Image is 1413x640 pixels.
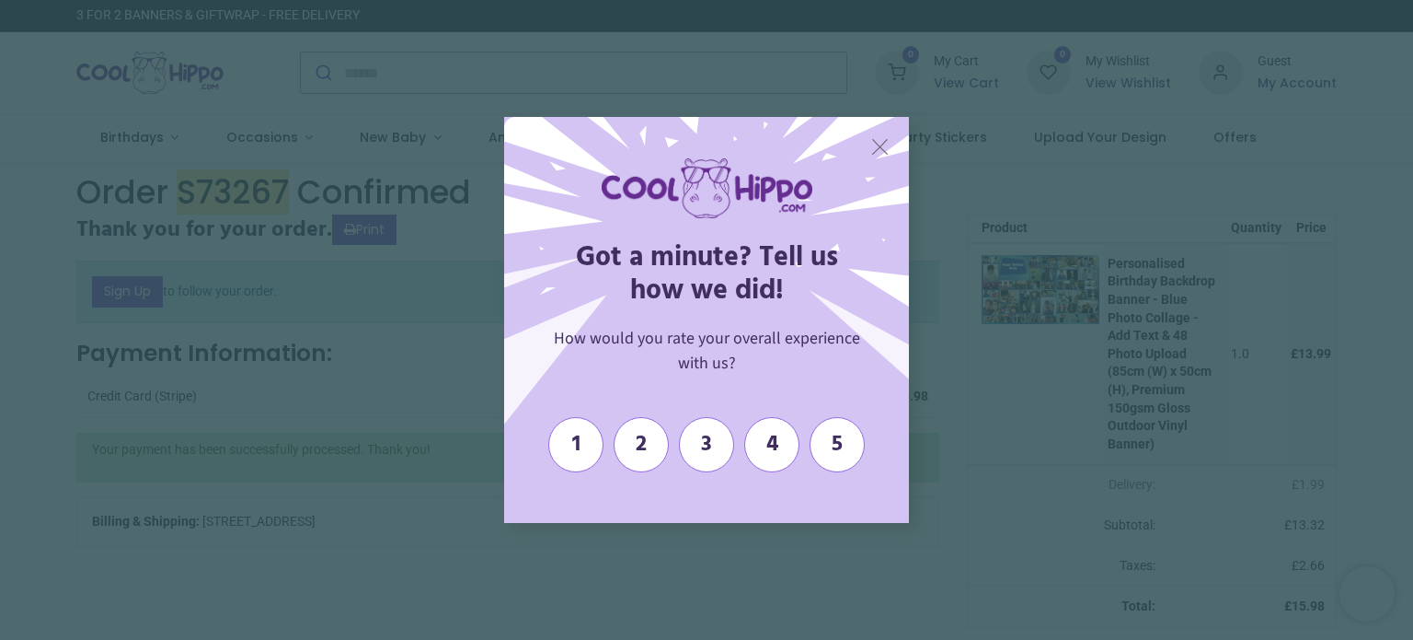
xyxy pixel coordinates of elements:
span: How would you rate your overall experience with us? [554,327,860,375]
span: 4 [754,432,789,459]
span: 2 [624,432,659,459]
span: 3 [689,432,724,459]
img: logo-coolhippo.com_1754486641143.png [602,158,812,218]
span: Got a minute? Tell us how we did! [576,236,838,313]
span: 1 [558,432,593,459]
span: 5 [820,432,855,459]
span: X [870,133,890,160]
